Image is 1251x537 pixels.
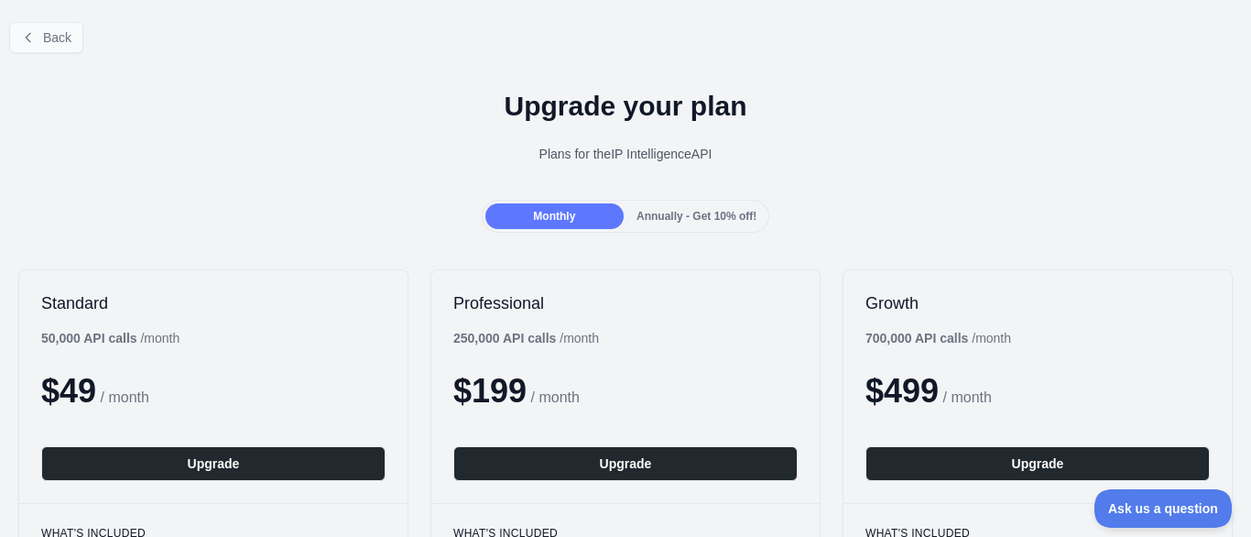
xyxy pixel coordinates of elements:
[865,292,1210,314] h2: Growth
[1094,489,1233,528] iframe: Toggle Customer Support
[453,331,556,345] b: 250,000 API calls
[453,292,798,314] h2: Professional
[865,331,968,345] b: 700,000 API calls
[453,329,599,347] div: / month
[453,372,527,410] span: $ 199
[865,329,1011,347] div: / month
[865,372,939,410] span: $ 499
